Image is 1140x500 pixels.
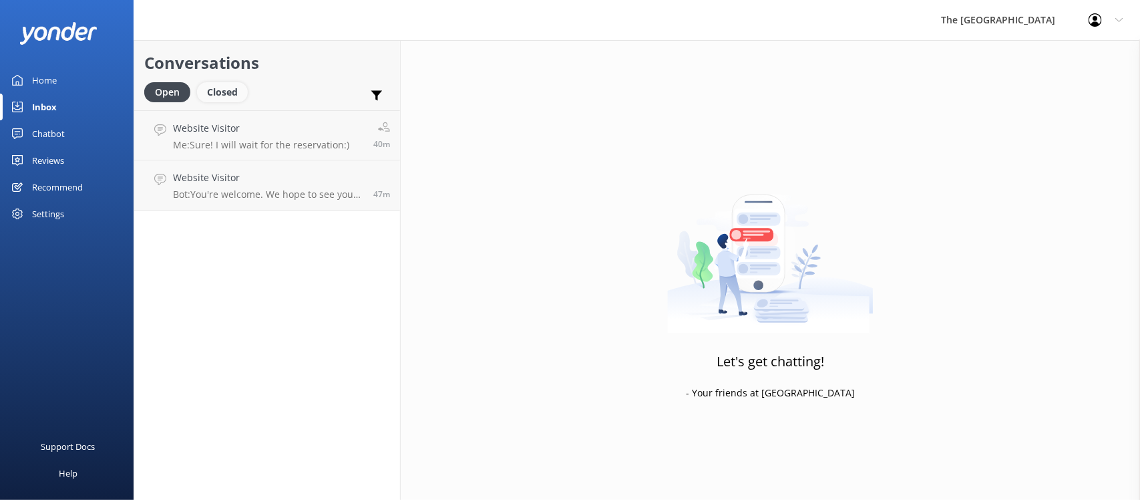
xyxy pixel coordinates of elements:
[32,120,65,147] div: Chatbot
[20,22,97,44] img: yonder-white-logo.png
[32,201,64,227] div: Settings
[134,160,400,211] a: Website VisitorBot:You're welcome. We hope to see you at The [GEOGRAPHIC_DATA] soon!47m
[373,138,390,150] span: 07:29pm 10-Aug-2025 (UTC -10:00) Pacific/Honolulu
[686,386,855,400] p: - Your friends at [GEOGRAPHIC_DATA]
[173,121,349,136] h4: Website Visitor
[32,94,57,120] div: Inbox
[173,170,363,185] h4: Website Visitor
[173,139,349,151] p: Me: Sure! I will wait for the reservation:)
[197,82,248,102] div: Closed
[197,84,254,99] a: Closed
[41,433,96,460] div: Support Docs
[32,174,83,201] div: Recommend
[134,110,400,160] a: Website VisitorMe:Sure! I will wait for the reservation:)40m
[144,84,197,99] a: Open
[144,50,390,76] h2: Conversations
[373,189,390,200] span: 07:22pm 10-Aug-2025 (UTC -10:00) Pacific/Honolulu
[144,82,190,102] div: Open
[59,460,77,487] div: Help
[667,166,874,334] img: artwork of a man stealing a conversation from at giant smartphone
[717,351,824,372] h3: Let's get chatting!
[32,147,64,174] div: Reviews
[173,189,363,201] p: Bot: You're welcome. We hope to see you at The [GEOGRAPHIC_DATA] soon!
[32,67,57,94] div: Home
